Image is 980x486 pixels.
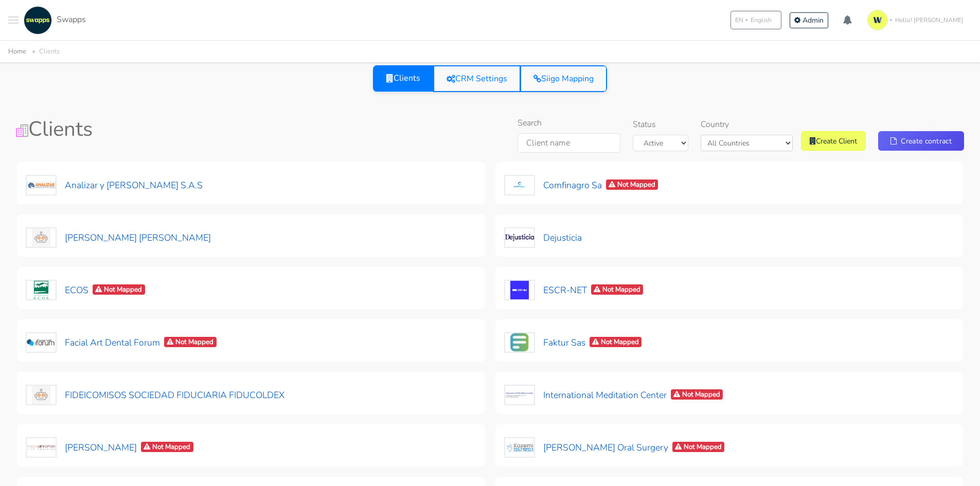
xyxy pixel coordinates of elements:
[672,442,725,453] span: Not Mapped
[504,332,643,353] button: Faktur SasNot Mapped
[504,332,535,353] img: Faktur Sas
[895,15,964,25] span: Hello! [PERSON_NAME]
[26,437,57,458] img: Kathy Jalali
[730,11,781,29] button: ENEnglish
[25,279,146,301] button: ECOSNot Mapped
[790,12,828,28] a: Admin
[504,175,535,195] img: Comfinagro Sa
[8,47,26,56] a: Home
[867,10,888,30] img: isotipo-3-3e143c57.png
[504,279,644,301] button: ESCR-NETNot Mapped
[57,14,86,25] span: Swapps
[25,437,194,458] button: [PERSON_NAME]Not Mapped
[590,337,642,348] span: Not Mapped
[878,131,964,151] a: Create contract
[751,15,772,25] span: English
[25,384,285,406] button: FIDEICOMISOS SOCIEDAD FIDUCIARIA FIDUCOLDEX
[504,227,535,248] img: Dejusticia
[25,174,203,196] button: Analizar y [PERSON_NAME] S.A.S
[801,131,866,151] a: Create Client
[93,284,145,295] span: Not Mapped
[591,284,644,295] span: Not Mapped
[504,384,724,406] button: International Meditation CenterNot Mapped
[433,65,521,92] a: CRM Settings
[373,65,434,92] a: Clients
[16,124,28,137] img: Clients Icon
[164,337,217,348] span: Not Mapped
[504,174,659,196] button: Comfinagro SaNot Mapped
[520,65,607,92] a: Siigo Mapping
[504,437,535,458] img: Kazemi Oral Surgery
[671,389,723,400] span: Not Mapped
[16,117,322,141] h1: Clients
[701,118,729,131] label: Country
[26,175,57,195] img: Analizar y Lombana S.A.S
[25,227,211,248] button: [PERSON_NAME] [PERSON_NAME]
[606,179,658,190] span: Not Mapped
[504,437,725,458] button: [PERSON_NAME] Oral SurgeryNot Mapped
[633,118,656,131] label: Status
[141,442,193,453] span: Not Mapped
[863,6,972,34] a: Hello! [PERSON_NAME]
[518,117,542,129] label: Search
[26,227,57,248] img: David Guillermo Chaparro Moya
[504,385,535,405] img: International Meditation Center
[21,6,86,34] a: Swapps
[373,65,607,92] div: View selector
[26,385,57,405] img: FIDEICOMISOS SOCIEDAD FIDUCIARIA FIDUCOLDEX
[803,15,824,25] span: Admin
[25,332,217,353] button: Facial Art Dental ForumNot Mapped
[26,332,57,353] img: Facial Art Dental Forum
[518,133,620,153] input: Client name
[504,280,535,300] img: ESCR-NET
[24,6,52,34] img: swapps-linkedin-v2.jpg
[504,227,582,248] button: Dejusticia
[26,280,57,300] img: ECOS
[28,46,60,58] li: Clients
